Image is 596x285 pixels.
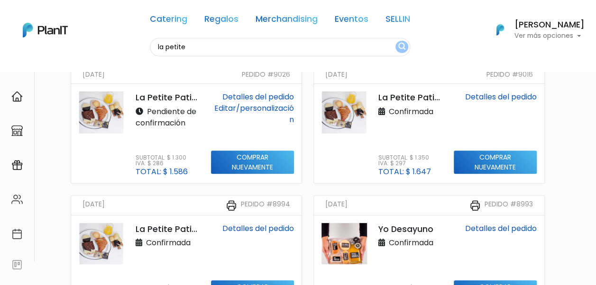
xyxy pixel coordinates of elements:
[378,223,442,235] p: Yo Desayuno
[242,70,290,80] small: Pedido #9026
[321,91,367,134] img: thumb_La_linda-PhotoRoom.png
[325,199,348,211] small: [DATE]
[11,160,23,171] img: campaigns-02234683943229c281be62815700db0a1741e53638e28bf9629b52c665b00959.svg
[11,194,23,205] img: people-662611757002400ad9ed0e3c099ab2801c6687ba6c219adb57efc949bc21e19d.svg
[256,15,318,27] a: Merchandising
[83,199,105,211] small: [DATE]
[335,15,368,27] a: Eventos
[485,199,533,211] small: Pedido #8993
[378,237,433,249] p: Confirmada
[83,70,105,80] small: [DATE]
[378,155,431,160] p: Subtotal: $ 1.350
[222,91,294,102] a: Detalles del pedido
[484,18,585,42] button: PlanIt Logo [PERSON_NAME] Ver más opciones
[211,151,294,174] input: Comprar nuevamente
[11,228,23,240] img: calendar-87d922413cdce8b2cf7b7f5f62616a5cf9e4887200fb71536465627b3292af00.svg
[11,91,23,102] img: home-e721727adea9d79c4d83392d1f703f7f8bce08238fde08b1acbfd93340b81755.svg
[398,43,405,52] img: search_button-432b6d5273f82d61273b3651a40e1bd1b912527efae98b1b7a1b2c0702e16a8d.svg
[378,91,442,104] p: La Petite Patisserie de Flor
[214,103,294,125] a: Editar/personalización
[378,160,431,166] p: IVA: $ 297
[11,125,23,136] img: marketplace-4ceaa7011d94191e9ded77b95e3339b90024bf715f7c57f8cf31f2d8c509eaba.svg
[486,70,533,80] small: Pedido #9016
[514,33,585,39] p: Ver más opciones
[136,168,188,176] p: Total: $ 1.586
[136,223,200,235] p: La Petite Patisserie de Flor
[11,259,23,270] img: feedback-78b5a0c8f98aac82b08bfc38622c3050aee476f2c9584af64705fc4e61158814.svg
[222,223,294,234] a: Detalles del pedido
[136,237,191,249] p: Confirmada
[465,91,537,102] a: Detalles del pedido
[79,91,124,134] img: thumb_La_linda-PhotoRoom.png
[325,70,348,80] small: [DATE]
[241,199,290,211] small: Pedido #8994
[469,200,481,211] img: printer-31133f7acbd7ec30ea1ab4a3b6864c9b5ed483bd8d1a339becc4798053a55bbc.svg
[136,106,200,129] p: Pendiente de confirmación
[378,106,433,117] p: Confirmada
[23,23,68,37] img: PlanIt Logo
[204,15,238,27] a: Regalos
[321,223,367,264] img: thumb_2000___2000-Photoroom__54_.png
[136,155,188,160] p: Subtotal: $ 1.300
[49,9,137,27] div: ¿Necesitás ayuda?
[136,160,188,166] p: IVA: $ 286
[490,19,511,40] img: PlanIt Logo
[378,168,431,176] p: Total: $ 1.647
[79,223,124,264] img: thumb_La_linda-PhotoRoom.png
[514,21,585,29] h6: [PERSON_NAME]
[465,223,537,234] a: Detalles del pedido
[226,200,237,211] img: printer-31133f7acbd7ec30ea1ab4a3b6864c9b5ed483bd8d1a339becc4798053a55bbc.svg
[454,151,537,174] input: Comprar nuevamente
[136,91,200,104] p: La Petite Patisserie de Flor
[385,15,410,27] a: SELLIN
[150,15,187,27] a: Catering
